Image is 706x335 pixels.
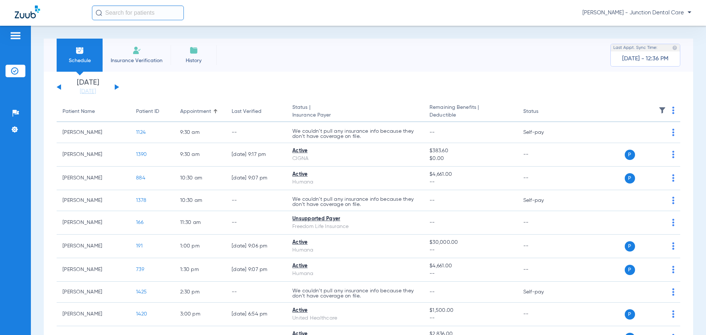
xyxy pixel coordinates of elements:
[292,215,418,223] div: Unsupported Payer
[429,198,435,203] span: --
[226,303,286,326] td: [DATE] 6:54 PM
[57,190,130,211] td: [PERSON_NAME]
[672,174,674,182] img: group-dot-blue.svg
[582,9,691,17] span: [PERSON_NAME] - Junction Dental Care
[226,282,286,303] td: --
[226,122,286,143] td: --
[174,143,226,167] td: 9:30 AM
[672,151,674,158] img: group-dot-blue.svg
[292,147,418,155] div: Active
[174,122,226,143] td: 9:30 AM
[292,314,418,322] div: United Healthcare
[57,258,130,282] td: [PERSON_NAME]
[292,262,418,270] div: Active
[136,220,143,225] span: 166
[136,198,146,203] span: 1378
[429,307,511,314] span: $1,500.00
[136,130,146,135] span: 1124
[517,258,567,282] td: --
[63,108,124,115] div: Patient Name
[429,220,435,225] span: --
[292,155,418,163] div: CIGNA
[292,270,418,278] div: Humana
[625,309,635,320] span: P
[10,31,21,40] img: hamburger-icon
[625,150,635,160] span: P
[226,258,286,282] td: [DATE] 9:07 PM
[174,303,226,326] td: 3:00 PM
[66,79,110,95] li: [DATE]
[136,267,144,272] span: 739
[672,266,674,273] img: group-dot-blue.svg
[429,155,511,163] span: $0.00
[92,6,184,20] input: Search for patients
[613,44,657,51] span: Last Appt. Sync Time:
[174,190,226,211] td: 10:30 AM
[429,289,435,295] span: --
[517,167,567,190] td: --
[136,108,168,115] div: Patient ID
[174,235,226,258] td: 1:00 PM
[429,147,511,155] span: $383.60
[292,178,418,186] div: Humana
[672,288,674,296] img: group-dot-blue.svg
[176,57,211,64] span: History
[57,211,130,235] td: [PERSON_NAME]
[424,101,517,122] th: Remaining Benefits |
[226,167,286,190] td: [DATE] 9:07 PM
[429,239,511,246] span: $30,000.00
[226,143,286,167] td: [DATE] 9:17 PM
[57,282,130,303] td: [PERSON_NAME]
[66,88,110,95] a: [DATE]
[174,211,226,235] td: 11:30 AM
[517,282,567,303] td: Self-pay
[292,307,418,314] div: Active
[517,190,567,211] td: Self-pay
[57,143,130,167] td: [PERSON_NAME]
[672,219,674,226] img: group-dot-blue.svg
[136,289,147,295] span: 1425
[96,10,102,16] img: Search Icon
[292,129,418,139] p: We couldn’t pull any insurance info because they don’t have coverage on file.
[292,223,418,231] div: Freedom Life Insurance
[672,197,674,204] img: group-dot-blue.svg
[429,171,511,178] span: $4,661.00
[174,258,226,282] td: 1:30 PM
[62,57,97,64] span: Schedule
[136,152,147,157] span: 1390
[517,303,567,326] td: --
[672,242,674,250] img: group-dot-blue.svg
[292,239,418,246] div: Active
[517,101,567,122] th: Status
[672,107,674,114] img: group-dot-blue.svg
[57,167,130,190] td: [PERSON_NAME]
[292,111,418,119] span: Insurance Payer
[232,108,281,115] div: Last Verified
[226,190,286,211] td: --
[136,243,143,249] span: 191
[429,270,511,278] span: --
[108,57,165,64] span: Insurance Verification
[625,173,635,183] span: P
[57,303,130,326] td: [PERSON_NAME]
[672,310,674,318] img: group-dot-blue.svg
[136,175,145,181] span: 884
[136,108,159,115] div: Patient ID
[132,46,141,55] img: Manual Insurance Verification
[286,101,424,122] th: Status |
[57,122,130,143] td: [PERSON_NAME]
[57,235,130,258] td: [PERSON_NAME]
[180,108,220,115] div: Appointment
[15,6,40,18] img: Zuub Logo
[622,55,668,63] span: [DATE] - 12:36 PM
[429,178,511,186] span: --
[659,107,666,114] img: filter.svg
[625,265,635,275] span: P
[292,246,418,254] div: Humana
[517,235,567,258] td: --
[75,46,84,55] img: Schedule
[232,108,261,115] div: Last Verified
[429,262,511,270] span: $4,661.00
[226,211,286,235] td: --
[429,111,511,119] span: Deductible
